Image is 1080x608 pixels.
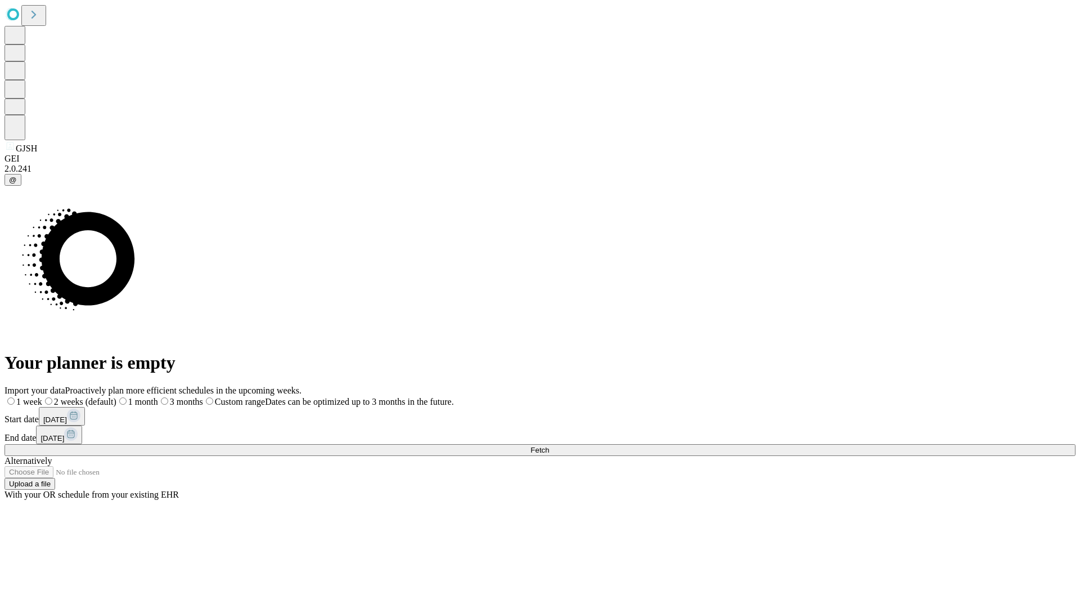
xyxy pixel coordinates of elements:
input: 3 months [161,397,168,405]
span: GJSH [16,144,37,153]
span: Proactively plan more efficient schedules in the upcoming weeks. [65,386,301,395]
button: Upload a file [4,478,55,490]
h1: Your planner is empty [4,352,1075,373]
span: With your OR schedule from your existing EHR [4,490,179,499]
button: [DATE] [39,407,85,426]
span: [DATE] [43,415,67,424]
input: 2 weeks (default) [45,397,52,405]
button: Fetch [4,444,1075,456]
div: 2.0.241 [4,164,1075,174]
span: Fetch [530,446,549,454]
input: Custom rangeDates can be optimized up to 3 months in the future. [206,397,213,405]
div: GEI [4,154,1075,164]
div: End date [4,426,1075,444]
input: 1 week [7,397,15,405]
span: Custom range [215,397,265,406]
span: @ [9,176,17,184]
button: @ [4,174,21,186]
span: 2 weeks (default) [54,397,116,406]
span: 1 month [128,397,158,406]
span: 1 week [16,397,42,406]
input: 1 month [119,397,127,405]
div: Start date [4,407,1075,426]
span: 3 months [170,397,203,406]
span: Alternatively [4,456,52,466]
span: Import your data [4,386,65,395]
span: Dates can be optimized up to 3 months in the future. [265,397,453,406]
button: [DATE] [36,426,82,444]
span: [DATE] [40,434,64,442]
